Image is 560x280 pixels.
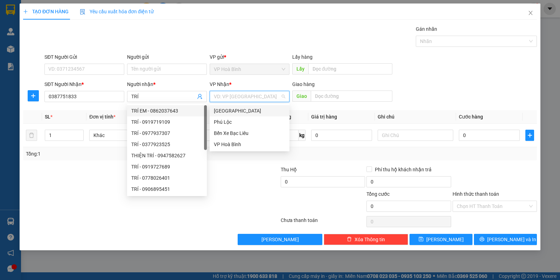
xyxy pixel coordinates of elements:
span: plus [526,132,534,138]
div: SĐT Người Nhận [44,80,124,88]
li: 0946 508 595 [3,24,133,33]
input: Dọc đường [311,91,393,102]
input: Ghi Chú [378,130,453,141]
span: phone [40,26,46,31]
div: Chưa thanh toán [280,216,366,229]
div: TRÍ - 0906895451 [131,185,203,193]
div: Phú Lộc [210,116,289,128]
span: VP Nhận [210,81,229,87]
div: TRÍ - 0906895451 [127,184,207,195]
label: Gán nhãn [416,26,437,32]
span: Cước hàng [459,114,483,120]
span: Thu Hộ [281,167,297,172]
span: Phí thu hộ khách nhận trả [372,166,434,173]
span: Yêu cầu xuất hóa đơn điện tử [80,9,154,14]
span: delete [347,237,352,242]
button: save[PERSON_NAME] [409,234,472,245]
span: Khác [93,130,161,141]
span: Xóa Thông tin [355,236,385,243]
input: 0 [311,130,372,141]
th: Ghi chú [375,110,456,124]
div: TRÍ - 0778026401 [127,172,207,184]
input: Dọc đường [308,63,393,74]
b: GỬI : VP Hoà Bình [3,44,81,55]
span: save [419,237,423,242]
label: Hình thức thanh toán [453,191,499,197]
span: plus [28,93,38,99]
button: [PERSON_NAME] [238,234,322,245]
span: Giao hàng [292,81,315,87]
div: TRÍ - 0977937307 [127,128,207,139]
div: SĐT Người Gửi [44,53,124,61]
div: TRÍ - 0919719109 [131,118,203,126]
img: icon [80,9,85,15]
button: plus [28,90,39,101]
button: plus [525,130,534,141]
span: Lấy hàng [292,54,313,60]
div: Người gửi [127,53,207,61]
div: TRÍ - 0919727689 [127,161,207,172]
span: Đơn vị tính [89,114,115,120]
div: TRÍ EM - 0862037643 [131,107,203,115]
div: TRÍ - 0377923525 [127,139,207,150]
span: Tổng cước [366,191,390,197]
div: Bến Xe Bạc Liêu [214,129,285,137]
span: TẠO ĐƠN HÀNG [23,9,69,14]
span: environment [40,17,46,22]
span: [PERSON_NAME] [426,236,464,243]
button: printer[PERSON_NAME] và In [474,234,537,245]
span: [PERSON_NAME] và In [487,236,536,243]
div: THIỆN TRÍ - 0947582627 [127,150,207,161]
span: [PERSON_NAME] [261,236,299,243]
b: Nhà Xe Hà My [40,5,93,13]
span: kg [299,130,306,141]
button: delete [26,130,37,141]
button: deleteXóa Thông tin [324,234,408,245]
div: Phú Lộc [214,118,285,126]
span: VP Hoà Bình [214,64,285,74]
div: [GEOGRAPHIC_DATA] [214,107,285,115]
button: Close [521,3,540,23]
div: THIỆN TRÍ - 0947582627 [131,152,203,159]
span: user-add [197,94,203,99]
span: SL [45,114,50,120]
div: TRÍ EM - 0862037643 [127,105,207,116]
div: TRÍ - 0977937307 [131,129,203,137]
div: TRÍ - 0377923525 [131,141,203,148]
span: close [528,10,533,16]
div: TRÍ - 0919727689 [131,163,203,171]
div: Sài Gòn [210,105,289,116]
span: Giá trị hàng [311,114,337,120]
div: VP Hoà Bình [214,141,285,148]
span: Lấy [292,63,308,74]
li: 995 [PERSON_NAME] [3,15,133,24]
div: VP Hoà Bình [210,139,289,150]
span: Giao [292,91,311,102]
div: TRÍ - 0919719109 [127,116,207,128]
div: Bến Xe Bạc Liêu [210,128,289,139]
div: VP gửi [210,53,289,61]
div: Tổng: 1 [26,150,217,158]
div: TRÍ - 0778026401 [131,174,203,182]
span: printer [479,237,484,242]
input: VD: Bàn, Ghế [171,130,246,141]
div: Người nhận [127,80,207,88]
span: plus [23,9,28,14]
